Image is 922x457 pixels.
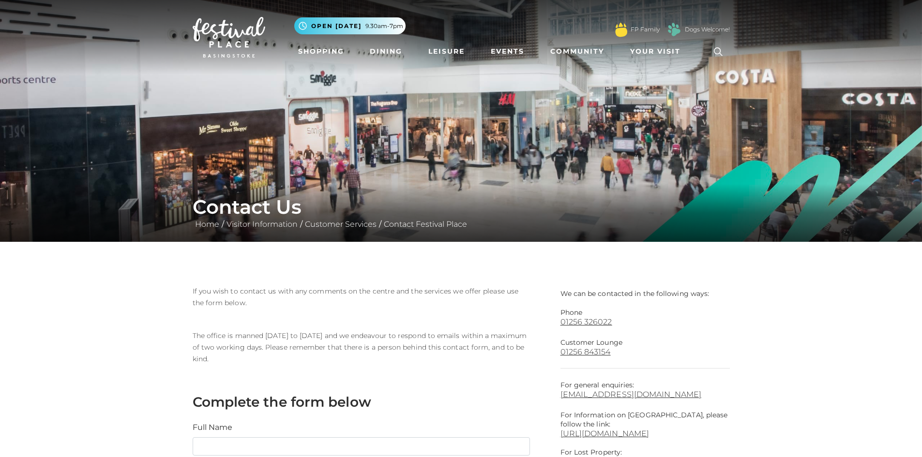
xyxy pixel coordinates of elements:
a: Community [546,43,608,60]
h3: Complete the form below [193,394,530,410]
a: Events [487,43,528,60]
p: For Lost Property: [560,448,730,457]
img: Festival Place Logo [193,17,265,58]
a: Customer Services [302,220,379,229]
a: Shopping [294,43,348,60]
label: Full Name [193,422,232,433]
a: Home [193,220,222,229]
a: Your Visit [626,43,689,60]
span: Your Visit [630,46,680,57]
p: Customer Lounge [560,338,730,347]
div: / / / [185,195,737,230]
a: Leisure [424,43,469,60]
span: 9.30am-7pm [365,22,403,30]
p: The office is manned [DATE] to [DATE] and we endeavour to respond to emails within a maximum of t... [193,330,530,365]
p: For general enquiries: [560,381,730,399]
p: For Information on [GEOGRAPHIC_DATA], please follow the link: [560,411,730,429]
a: Visitor Information [224,220,300,229]
p: Phone [560,308,730,317]
a: [EMAIL_ADDRESS][DOMAIN_NAME] [560,390,730,399]
p: If you wish to contact us with any comments on the centre and the services we offer please use th... [193,285,530,309]
h1: Contact Us [193,195,730,219]
a: 01256 326022 [560,317,730,326]
p: We can be contacted in the following ways: [560,285,730,298]
span: Open [DATE] [311,22,362,30]
a: Dogs Welcome! [685,25,730,34]
button: Open [DATE] 9.30am-7pm [294,17,406,34]
a: Dining [366,43,406,60]
a: 01256 843154 [560,347,730,356]
a: FP Family [631,25,660,34]
a: Contact Festival Place [381,220,469,229]
a: [URL][DOMAIN_NAME] [560,429,650,438]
